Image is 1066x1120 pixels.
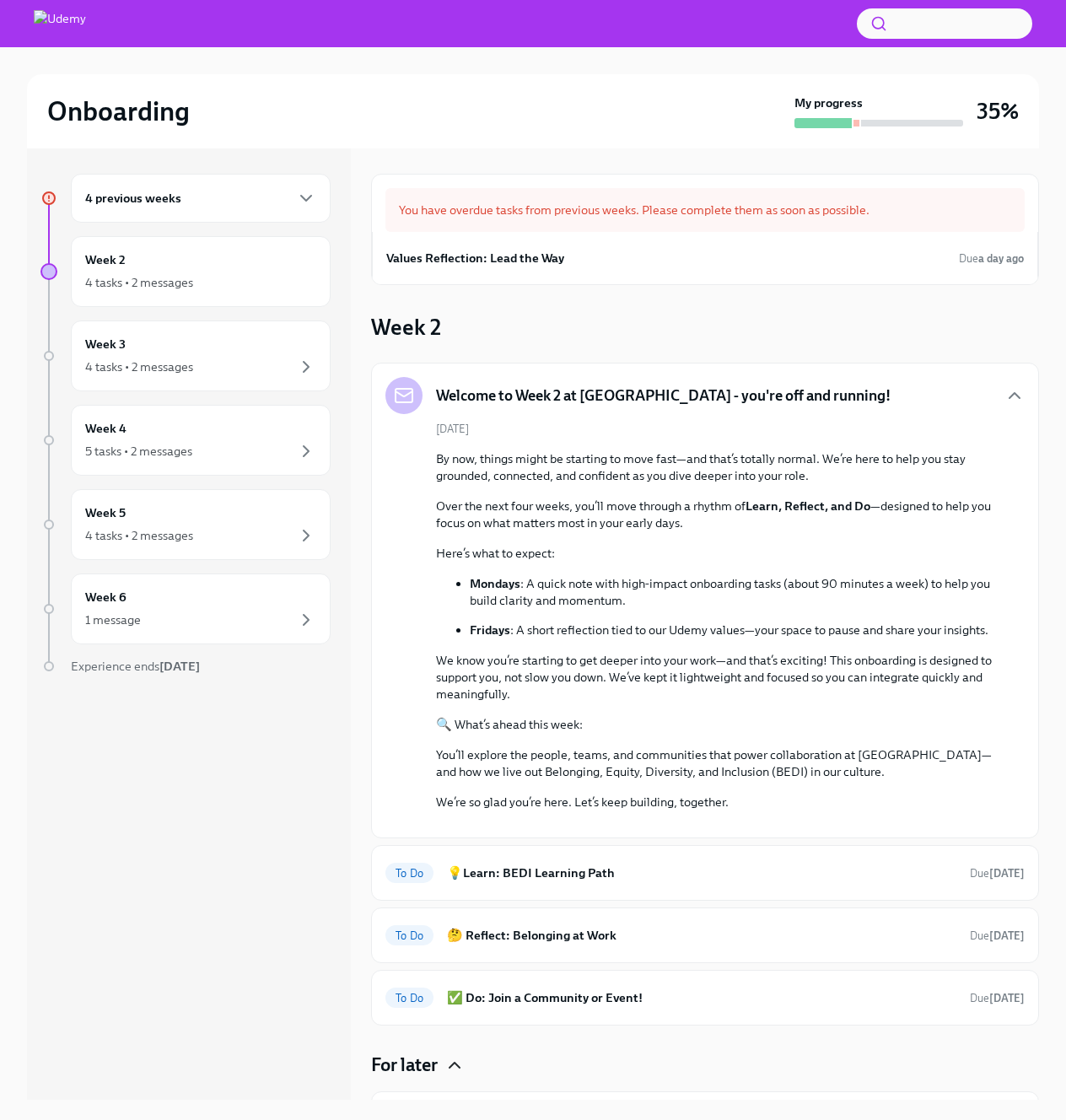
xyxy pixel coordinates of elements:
[40,489,331,560] a: Week 54 tasks • 2 messages
[470,622,998,638] p: : A short reflection tied to our Udemy values—your space to pause and share your insights.
[71,659,200,674] span: Experience ends
[34,10,86,37] img: Udemy
[746,498,870,514] strong: Learn, Reflect, and Do
[40,320,331,391] a: Week 34 tasks • 2 messages
[447,988,956,1007] h6: ✅ Do: Join a Community or Event!
[436,716,998,733] p: 🔍 What’s ahead this week:
[436,652,998,703] p: We know you’re starting to get deeper into your work—and that’s exciting! This onboarding is desi...
[85,250,126,269] h6: Week 2
[385,984,1025,1011] a: To Do✅ Do: Join a Community or Event!Due[DATE]
[85,527,193,544] div: 4 tasks • 2 messages
[371,1053,438,1078] h4: For later
[436,498,998,531] p: Over the next four weeks, you’ll move through a rhythm of —designed to help you focus on what mat...
[436,746,998,780] p: You’ll explore the people, teams, and communities that power collaboration at [GEOGRAPHIC_DATA]—a...
[436,545,998,562] p: Here’s what to expect:
[40,573,331,644] a: Week 61 message
[85,274,193,291] div: 4 tasks • 2 messages
[970,928,1025,944] span: September 6th, 2025 09:00
[436,421,469,437] span: [DATE]
[85,335,126,353] h6: Week 3
[385,929,433,942] span: To Do
[386,245,1024,271] a: Values Reflection: Lead the WayDuea day ago
[970,867,1025,880] span: Due
[85,358,193,375] div: 4 tasks • 2 messages
[85,611,141,628] div: 1 message
[989,867,1025,880] strong: [DATE]
[371,1053,1039,1078] div: For later
[159,659,200,674] strong: [DATE]
[40,236,331,307] a: Week 24 tasks • 2 messages
[436,385,891,406] h5: Welcome to Week 2 at [GEOGRAPHIC_DATA] - you're off and running!
[85,503,126,522] h6: Week 5
[40,405,331,476] a: Week 45 tasks • 2 messages
[470,575,998,609] p: : A quick note with high-impact onboarding tasks (about 90 minutes a week) to help you build clar...
[970,992,1025,1004] span: Due
[447,864,956,882] h6: 💡Learn: BEDI Learning Path
[989,992,1025,1004] strong: [DATE]
[85,443,192,460] div: 5 tasks • 2 messages
[385,188,1025,232] div: You have overdue tasks from previous weeks. Please complete them as soon as possible.
[71,174,331,223] div: 4 previous weeks
[447,926,956,945] h6: 🤔 Reflect: Belonging at Work
[977,96,1019,127] h3: 35%
[385,867,433,880] span: To Do
[959,250,1024,267] span: September 1st, 2025 09:00
[85,189,181,207] h6: 4 previous weeks
[970,990,1025,1006] span: September 6th, 2025 09:00
[970,929,1025,942] span: Due
[436,794,998,810] p: We’re so glad you’re here. Let’s keep building, together.
[385,992,433,1004] span: To Do
[978,252,1024,265] strong: a day ago
[989,929,1025,942] strong: [DATE]
[385,859,1025,886] a: To Do💡Learn: BEDI Learning PathDue[DATE]
[794,94,863,111] strong: My progress
[959,252,1024,265] span: Due
[436,450,998,484] p: By now, things might be starting to move fast—and that’s totally normal. We’re here to help you s...
[85,588,127,606] h6: Week 6
[385,922,1025,949] a: To Do🤔 Reflect: Belonging at WorkDue[DATE]
[470,576,520,591] strong: Mondays
[386,249,564,267] h6: Values Reflection: Lead the Way
[970,865,1025,881] span: September 6th, 2025 09:00
[85,419,127,438] h6: Week 4
[371,312,441,342] h3: Week 2
[47,94,190,128] h2: Onboarding
[470,622,510,638] strong: Fridays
